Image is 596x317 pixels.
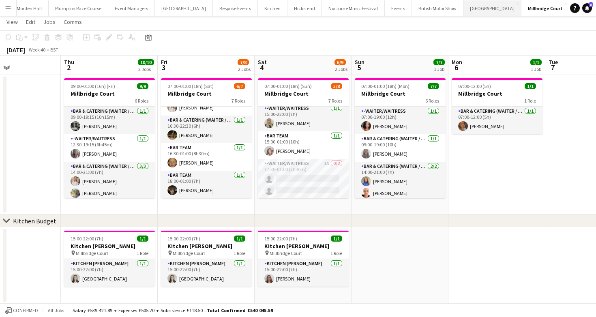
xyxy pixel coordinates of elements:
[322,0,385,16] button: Nocturne Music Festival
[40,17,59,27] a: Jobs
[167,236,200,242] span: 15:00-22:00 (7h)
[412,0,463,16] button: British Motor Show
[433,59,445,65] span: 7/7
[525,83,536,89] span: 1/1
[64,259,155,287] app-card-role: Kitchen [PERSON_NAME]1/115:00-22:00 (7h)[GEOGRAPHIC_DATA]
[63,63,74,72] span: 2
[355,107,446,134] app-card-role: -Waiter/Waitress1/107:00-19:00 (12h)[PERSON_NAME]
[64,107,155,134] app-card-role: Bar & Catering (Waiter / waitress)1/109:00-19:15 (10h15m)[PERSON_NAME]
[49,0,108,16] button: Plumpton Race Course
[264,83,312,89] span: 07:00-01:00 (18h) (Sun)
[161,231,252,287] app-job-card: 15:00-22:00 (7h)1/1Kitchen [PERSON_NAME] Millbridge Court1 RoleKitchen [PERSON_NAME]1/115:00-22:0...
[238,59,249,65] span: 7/8
[531,66,541,72] div: 1 Job
[331,83,342,89] span: 5/8
[161,242,252,250] h3: Kitchen [PERSON_NAME]
[463,0,521,16] button: [GEOGRAPHIC_DATA]
[258,58,267,66] span: Sat
[4,306,39,315] button: Confirmed
[355,58,364,66] span: Sun
[331,236,342,242] span: 1/1
[258,231,349,287] app-job-card: 15:00-22:00 (7h)1/1Kitchen [PERSON_NAME] Millbridge Court1 RoleKitchen [PERSON_NAME]1/115:00-22:0...
[452,90,542,97] h3: Millbridge Court
[258,242,349,250] h3: Kitchen [PERSON_NAME]
[452,78,542,134] app-job-card: 07:00-12:00 (5h)1/1Millbridge Court1 RoleBar & Catering (Waiter / waitress)1/107:00-12:00 (5h)[PE...
[258,104,349,131] app-card-role: -Waiter/Waitress1/115:00-22:00 (7h)[PERSON_NAME]
[167,83,214,89] span: 07:00-01:00 (18h) (Sat)
[26,18,35,26] span: Edit
[213,0,258,16] button: Bespoke Events
[207,307,273,313] span: Total Confirmed £540 045.59
[335,66,347,72] div: 2 Jobs
[355,162,446,201] app-card-role: Bar & Catering (Waiter / waitress)2/214:00-21:00 (7h)[PERSON_NAME][PERSON_NAME]
[161,78,252,198] app-job-card: 07:00-01:00 (18h) (Sat)6/7Millbridge Court7 Roles[PERSON_NAME]-Waiter/Waitress1/114:00-22:00 (8h)...
[521,0,570,16] button: Millbridge Court
[71,236,103,242] span: 15:00-22:00 (7h)
[135,98,148,104] span: 6 Roles
[270,250,302,256] span: Millbridge Court
[264,236,297,242] span: 15:00-22:00 (7h)
[64,231,155,287] app-job-card: 15:00-22:00 (7h)1/1Kitchen [PERSON_NAME] Millbridge Court1 RoleKitchen [PERSON_NAME]1/115:00-22:0...
[361,83,409,89] span: 07:00-01:00 (18h) (Mon)
[385,0,412,16] button: Events
[258,78,349,198] app-job-card: 07:00-01:00 (18h) (Sun)5/8Millbridge Court7 Roles-Waiter/Waitress1/113:00-21:30 (8h30m)[PERSON_NA...
[64,90,155,97] h3: Millbridge Court
[258,90,349,97] h3: Millbridge Court
[238,66,251,72] div: 2 Jobs
[530,59,542,65] span: 1/1
[73,307,273,313] div: Salary £539 421.89 + Expenses £505.20 + Subsistence £118.50 =
[330,250,342,256] span: 1 Role
[458,83,491,89] span: 07:00-12:00 (5h)
[138,59,154,65] span: 10/10
[161,90,252,97] h3: Millbridge Court
[452,58,462,66] span: Mon
[161,171,252,198] app-card-role: Bar Team1/118:00-01:00 (7h)[PERSON_NAME]
[76,250,108,256] span: Millbridge Court
[3,17,21,27] a: View
[354,63,364,72] span: 5
[328,98,342,104] span: 7 Roles
[287,0,322,16] button: Hickstead
[232,98,245,104] span: 7 Roles
[547,63,558,72] span: 7
[334,59,346,65] span: 6/9
[64,18,82,26] span: Comms
[6,18,18,26] span: View
[43,18,56,26] span: Jobs
[64,242,155,250] h3: Kitchen [PERSON_NAME]
[234,236,245,242] span: 1/1
[258,131,349,159] app-card-role: Bar Team1/115:00-01:00 (10h)[PERSON_NAME]
[434,66,444,72] div: 1 Job
[161,259,252,287] app-card-role: Kitchen [PERSON_NAME]1/115:00-22:00 (7h)[GEOGRAPHIC_DATA]
[160,63,167,72] span: 3
[549,58,558,66] span: Tue
[137,236,148,242] span: 1/1
[234,250,245,256] span: 1 Role
[452,107,542,134] app-card-role: Bar & Catering (Waiter / waitress)1/107:00-12:00 (5h)[PERSON_NAME]
[155,0,213,16] button: [GEOGRAPHIC_DATA]
[64,134,155,162] app-card-role: -Waiter/Waitress1/112:30-19:15 (6h45m)[PERSON_NAME]
[173,250,205,256] span: Millbridge Court
[524,98,536,104] span: 1 Role
[161,58,167,66] span: Fri
[355,90,446,97] h3: Millbridge Court
[10,0,49,16] button: Morden Hall
[257,63,267,72] span: 4
[258,159,349,198] app-card-role: -Waiter/Waitress1A0/217:30-01:00 (7h30m)
[589,2,593,7] span: 8
[13,308,38,313] span: Confirmed
[71,83,115,89] span: 09:00-01:00 (16h) (Fri)
[60,17,85,27] a: Comms
[137,250,148,256] span: 1 Role
[582,3,592,13] a: 8
[64,162,155,213] app-card-role: Bar & Catering (Waiter / waitress)3/314:00-21:00 (7h)[PERSON_NAME][PERSON_NAME]
[428,83,439,89] span: 7/7
[355,78,446,198] app-job-card: 07:00-01:00 (18h) (Mon)7/7Millbridge Court6 Roles-Waiter/Waitress1/107:00-19:00 (12h)[PERSON_NAME...
[137,83,148,89] span: 9/9
[258,259,349,287] app-card-role: Kitchen [PERSON_NAME]1/115:00-22:00 (7h)[PERSON_NAME]
[161,143,252,171] app-card-role: Bar Team1/116:30-01:00 (8h30m)[PERSON_NAME]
